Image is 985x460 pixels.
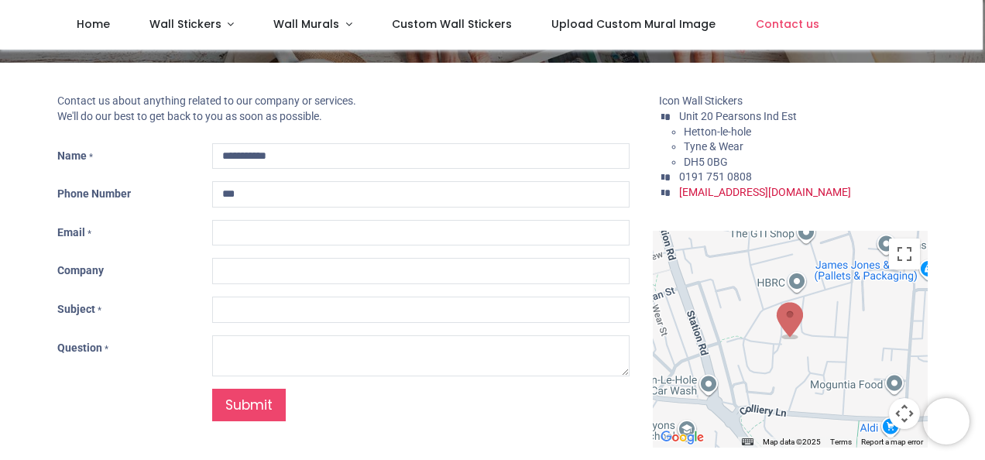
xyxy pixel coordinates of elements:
span: Hetton-le-hole [684,125,751,138]
a: Open this area in Google Maps (opens a new window) [657,427,708,448]
img: Google [657,427,708,448]
button: Map camera controls [889,398,920,429]
a: Submit [212,389,286,422]
span: Subject [57,303,95,315]
span: Email [57,226,85,239]
span: Custom Wall Stickers [392,16,512,32]
span: Question [57,342,102,354]
a: [EMAIL_ADDRESS][DOMAIN_NAME] [679,186,851,198]
li: Icon Wall Stickers [659,94,927,109]
p: Contact us about anything related to our company or services. We'll do our best to get back to yo... [57,94,630,124]
span: Tyne & Wear [684,140,743,153]
span: Contact us [756,16,819,32]
span: 0191 751 0808 [679,170,752,183]
iframe: Brevo live chat [923,398,970,445]
button: Keyboard shortcuts [742,437,753,448]
span: Map data ©2025 [763,438,821,446]
a: Terms [830,438,852,446]
button: Toggle fullscreen view [889,239,920,269]
span: DH5 0BG [684,156,728,168]
span: Wall Murals [273,16,339,32]
span: Wall Stickers [149,16,221,32]
span: Company [57,264,104,276]
a: Report a map error [861,438,923,446]
span: Upload Custom Mural Image [551,16,716,32]
span: Home [77,16,110,32]
span: Name [57,149,87,162]
span: Phone Number [57,187,131,200]
span: ​Unit 20 Pearsons Ind Est [679,110,797,122]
